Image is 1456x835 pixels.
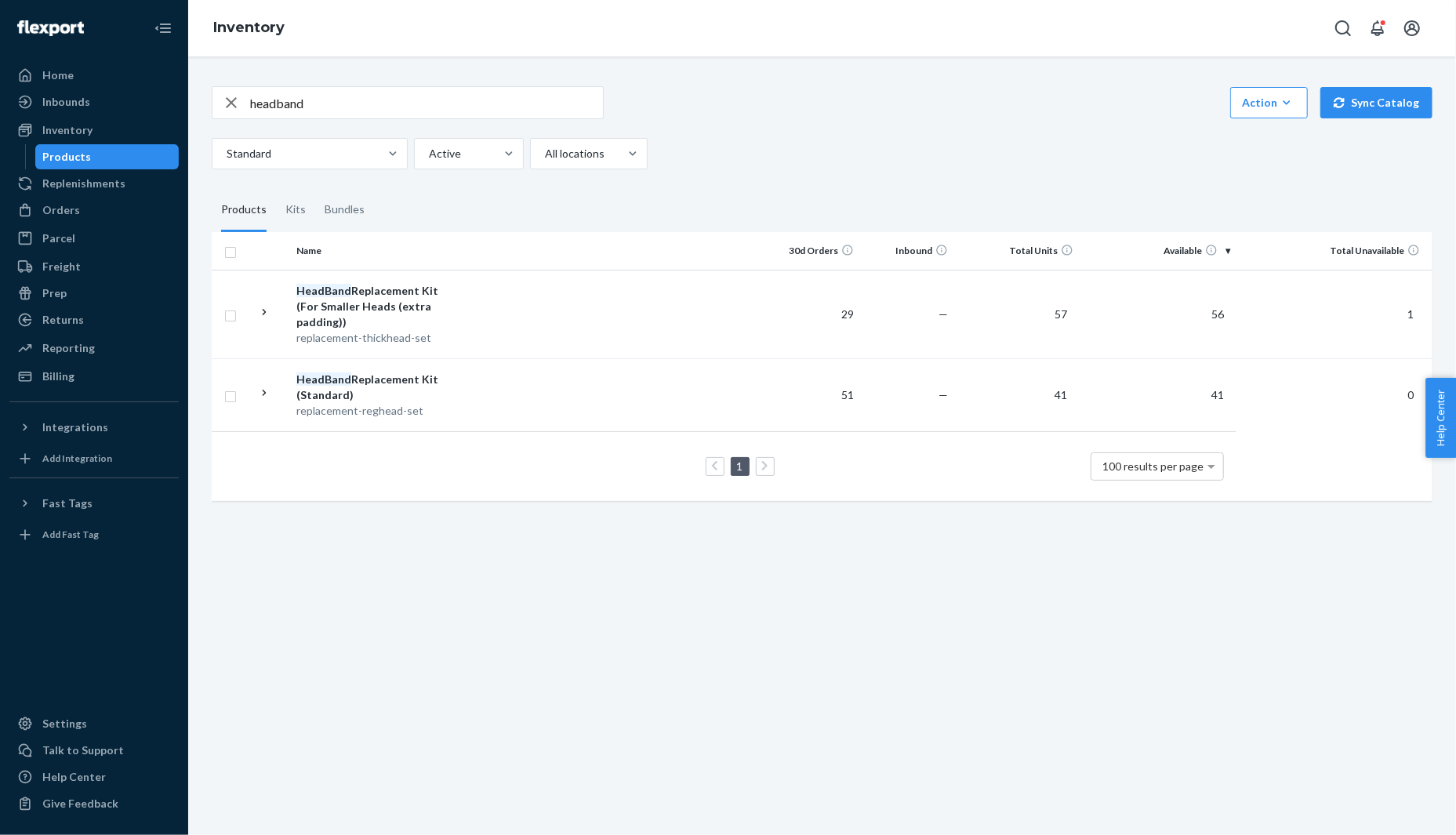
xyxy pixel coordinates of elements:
[290,232,467,270] th: Name
[9,63,179,88] a: Home
[42,285,67,301] div: Prep
[285,188,306,232] div: Kits
[1362,13,1393,44] button: Open notifications
[43,149,92,165] div: Products
[42,419,108,435] div: Integrations
[42,231,75,246] div: Parcel
[939,307,948,321] span: —
[1236,232,1432,270] th: Total Unavailable
[296,284,351,297] em: HeadBand
[9,415,179,440] button: Integrations
[9,254,179,279] a: Freight
[42,796,118,811] div: Give Feedback
[9,364,179,389] a: Billing
[954,232,1080,270] th: Total Units
[42,452,112,465] div: Add Integration
[42,176,125,191] div: Replenishments
[9,446,179,471] a: Add Integration
[42,742,124,758] div: Talk to Support
[325,188,365,232] div: Bundles
[1401,307,1420,321] span: 1
[1401,388,1420,401] span: 0
[296,403,460,419] div: replacement-reghead-set
[543,146,545,162] input: All locations
[766,358,860,431] td: 51
[1103,459,1204,473] span: 100 results per page
[9,764,179,790] a: Help Center
[1327,13,1359,44] button: Open Search Box
[1320,87,1432,118] button: Sync Catalog
[17,20,84,36] img: Flexport logo
[42,496,93,511] div: Fast Tags
[1242,95,1296,111] div: Action
[1080,232,1236,270] th: Available
[42,259,81,274] div: Freight
[9,281,179,306] a: Prep
[1230,87,1308,118] button: Action
[1048,307,1073,321] span: 57
[1396,13,1428,44] button: Open account menu
[42,94,90,110] div: Inbounds
[42,67,74,83] div: Home
[296,283,460,330] div: Replacement Kit (For Smaller Heads (extra padding))
[9,226,179,251] a: Parcel
[9,118,179,143] a: Inventory
[9,89,179,114] a: Inbounds
[1205,388,1230,401] span: 41
[939,388,948,401] span: —
[9,336,179,361] a: Reporting
[42,769,106,785] div: Help Center
[9,711,179,736] a: Settings
[42,716,87,732] div: Settings
[42,312,84,328] div: Returns
[9,738,179,763] a: Talk to Support
[860,232,954,270] th: Inbound
[296,330,460,346] div: replacement-thickhead-set
[766,232,860,270] th: 30d Orders
[9,307,179,332] a: Returns
[1425,378,1456,458] button: Help Center
[766,270,860,358] td: 29
[296,372,351,386] em: HeadBand
[427,146,429,162] input: Active
[9,791,179,816] button: Give Feedback
[221,188,267,232] div: Products
[250,87,603,118] input: Search inventory by name or sku
[1048,388,1073,401] span: 41
[9,171,179,196] a: Replenishments
[1205,307,1230,321] span: 56
[9,198,179,223] a: Orders
[42,340,95,356] div: Reporting
[35,144,180,169] a: Products
[225,146,227,162] input: Standard
[296,372,460,403] div: Replacement Kit (Standard)
[42,202,80,218] div: Orders
[201,5,297,51] ol: breadcrumbs
[42,122,93,138] div: Inventory
[9,491,179,516] button: Fast Tags
[734,459,746,473] a: Page 1 is your current page
[147,13,179,44] button: Close Navigation
[42,368,74,384] div: Billing
[9,522,179,547] a: Add Fast Tag
[42,528,99,541] div: Add Fast Tag
[213,19,285,36] a: Inventory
